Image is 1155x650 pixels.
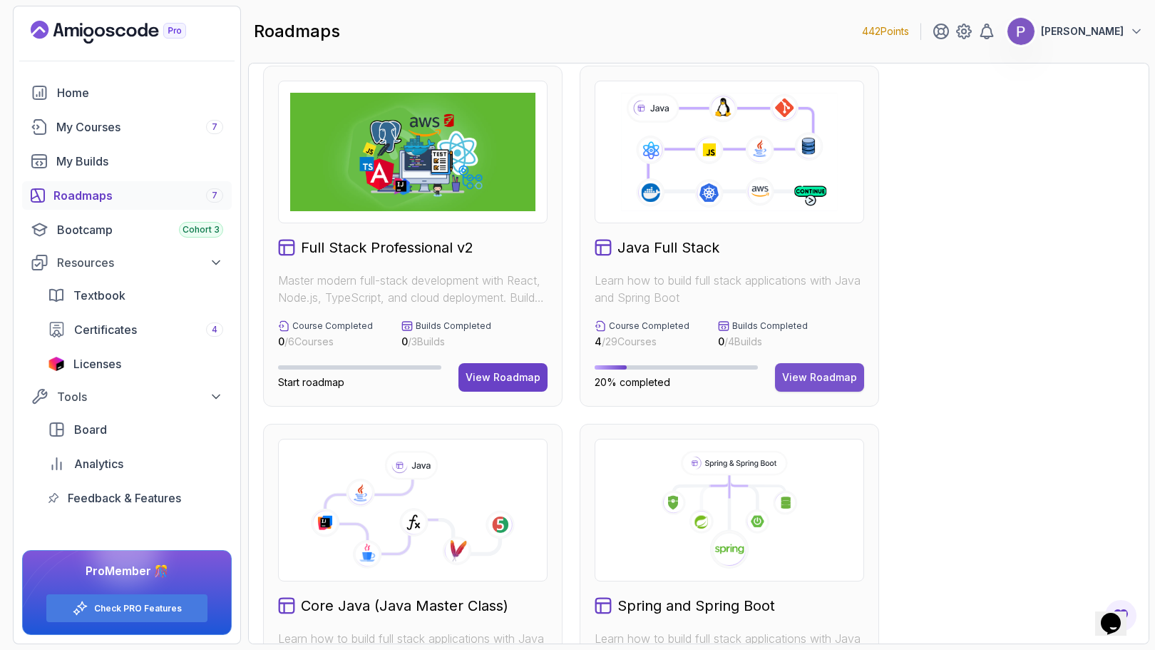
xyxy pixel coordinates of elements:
[57,84,223,101] div: Home
[39,350,232,378] a: licenses
[22,78,232,107] a: home
[595,272,864,306] p: Learn how to build full stack applications with Java and Spring Boot
[212,324,217,335] span: 4
[48,357,65,371] img: jetbrains icon
[278,335,373,349] p: / 6 Courses
[57,221,223,238] div: Bootcamp
[782,370,857,385] div: View Roadmap
[73,355,121,372] span: Licenses
[466,370,540,385] div: View Roadmap
[401,335,491,349] p: / 3 Builds
[254,20,340,43] h2: roadmaps
[278,335,284,347] span: 0
[458,363,548,392] button: View Roadmap
[22,113,232,141] a: courses
[22,250,232,275] button: Resources
[301,238,473,258] h2: Full Stack Professional v2
[74,455,123,472] span: Analytics
[301,596,508,616] h2: Core Java (Java Master Class)
[94,603,182,614] a: Check PRO Features
[1007,18,1035,45] img: user profile image
[1095,593,1141,636] iframe: chat widget
[31,21,219,44] a: Landing page
[732,320,808,332] p: Builds Completed
[56,153,223,170] div: My Builds
[212,121,217,133] span: 7
[56,118,223,136] div: My Courses
[278,272,548,306] p: Master modern full-stack development with React, Node.js, TypeScript, and cloud deployment. Build...
[183,224,220,235] span: Cohort 3
[39,484,232,512] a: feedback
[57,254,223,271] div: Resources
[22,384,232,410] button: Tools
[290,93,535,211] img: Full Stack Professional v2
[46,594,208,623] button: Check PRO Features
[609,320,689,332] p: Course Completed
[39,450,232,478] a: analytics
[595,335,602,347] span: 4
[39,315,232,344] a: certificates
[74,321,137,338] span: Certificates
[595,376,670,388] span: 20% completed
[22,181,232,210] a: roadmaps
[595,335,689,349] p: / 29 Courses
[718,335,724,347] span: 0
[22,147,232,176] a: builds
[278,376,344,388] span: Start roadmap
[775,363,864,392] button: View Roadmap
[416,320,491,332] p: Builds Completed
[22,215,232,244] a: bootcamp
[862,24,909,39] p: 442 Points
[53,187,223,204] div: Roadmaps
[57,388,223,405] div: Tools
[73,287,125,304] span: Textbook
[39,281,232,310] a: textbook
[718,335,808,349] p: / 4 Builds
[401,335,408,347] span: 0
[74,421,107,438] span: Board
[617,596,775,616] h2: Spring and Spring Boot
[212,190,217,201] span: 7
[68,489,181,507] span: Feedback & Features
[1041,24,1124,39] p: [PERSON_NAME]
[617,238,719,258] h2: Java Full Stack
[39,415,232,444] a: board
[1007,17,1144,46] button: user profile image[PERSON_NAME]
[292,320,373,332] p: Course Completed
